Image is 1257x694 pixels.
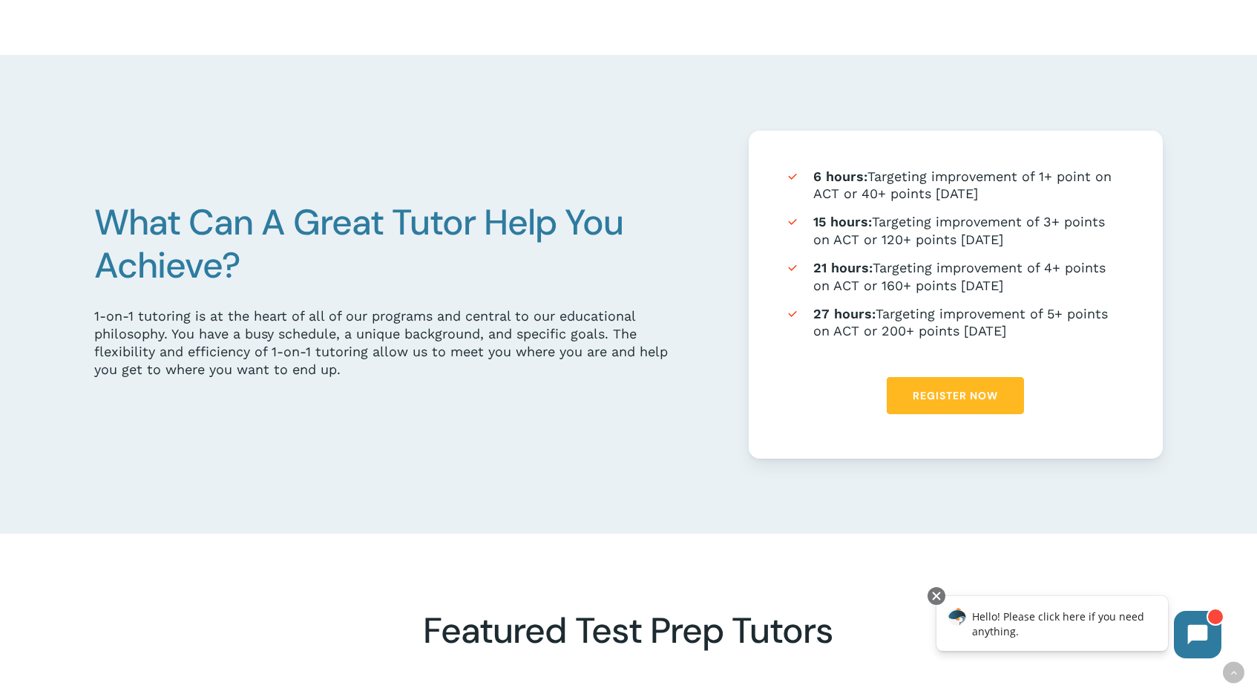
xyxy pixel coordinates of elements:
iframe: Chatbot [921,584,1236,673]
strong: 21 hours: [813,260,873,275]
li: Targeting improvement of 3+ points on ACT or 120+ points [DATE] [785,213,1126,248]
span: Register Now [913,388,998,403]
strong: 15 hours: [813,214,872,229]
li: Targeting improvement of 5+ points on ACT or 200+ points [DATE] [785,305,1126,340]
a: Register Now [887,377,1024,414]
span: What Can A Great Tutor Help You Achieve? [94,199,623,289]
h2: Featured Test Prep Tutors [276,609,980,652]
strong: 6 hours: [813,168,867,184]
strong: 27 hours: [813,306,876,321]
li: Targeting improvement of 4+ points on ACT or 160+ points [DATE] [785,259,1126,294]
div: 1-on-1 tutoring is at the heart of all of our programs and central to our educational philosophy.... [94,307,680,379]
li: Targeting improvement of 1+ point on ACT or 40+ points [DATE] [785,168,1126,203]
